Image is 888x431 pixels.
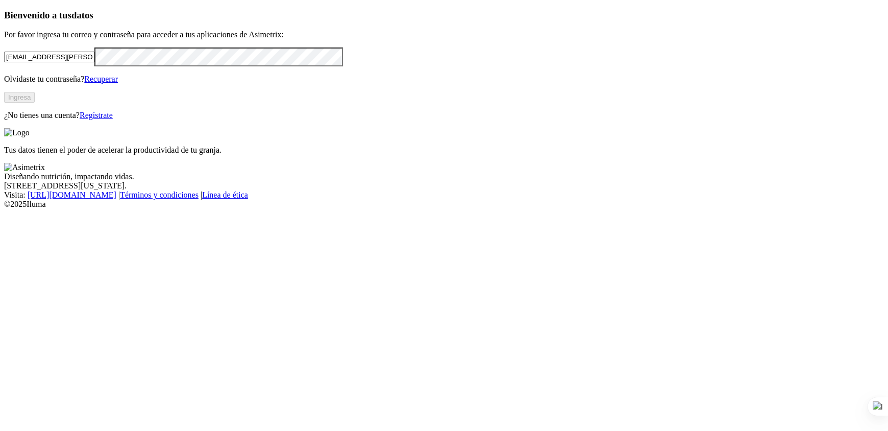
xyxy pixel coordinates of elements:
a: Recuperar [84,75,118,83]
p: ¿No tienes una cuenta? [4,111,884,120]
p: Olvidaste tu contraseña? [4,75,884,84]
div: Diseñando nutrición, impactando vidas. [4,172,884,181]
div: © 2025 Iluma [4,200,884,209]
div: [STREET_ADDRESS][US_STATE]. [4,181,884,190]
img: Asimetrix [4,163,45,172]
button: Ingresa [4,92,35,103]
a: [URL][DOMAIN_NAME] [28,190,116,199]
p: Tus datos tienen el poder de acelerar la productividad de tu granja. [4,146,884,155]
a: Línea de ética [202,190,248,199]
span: datos [71,10,93,20]
img: Logo [4,128,30,137]
div: Visita : | | [4,190,884,200]
input: Tu correo [4,52,94,62]
a: Términos y condiciones [120,190,199,199]
a: Regístrate [80,111,113,119]
h3: Bienvenido a tus [4,10,884,21]
p: Por favor ingresa tu correo y contraseña para acceder a tus aplicaciones de Asimetrix: [4,30,884,39]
